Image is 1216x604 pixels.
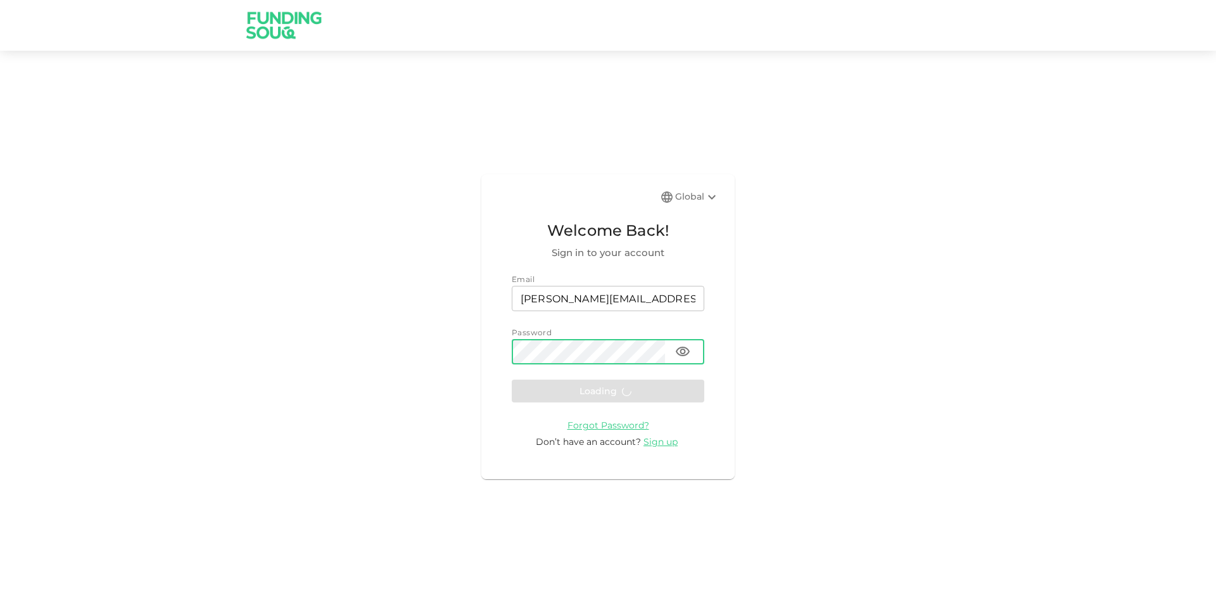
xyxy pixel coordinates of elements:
[643,436,678,447] span: Sign up
[567,419,649,431] a: Forgot Password?
[512,245,704,260] span: Sign in to your account
[512,274,535,284] span: Email
[512,339,665,364] input: password
[512,328,552,337] span: Password
[512,219,704,243] span: Welcome Back!
[512,286,704,311] input: email
[675,190,719,205] div: Global
[536,436,641,447] span: Don’t have an account?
